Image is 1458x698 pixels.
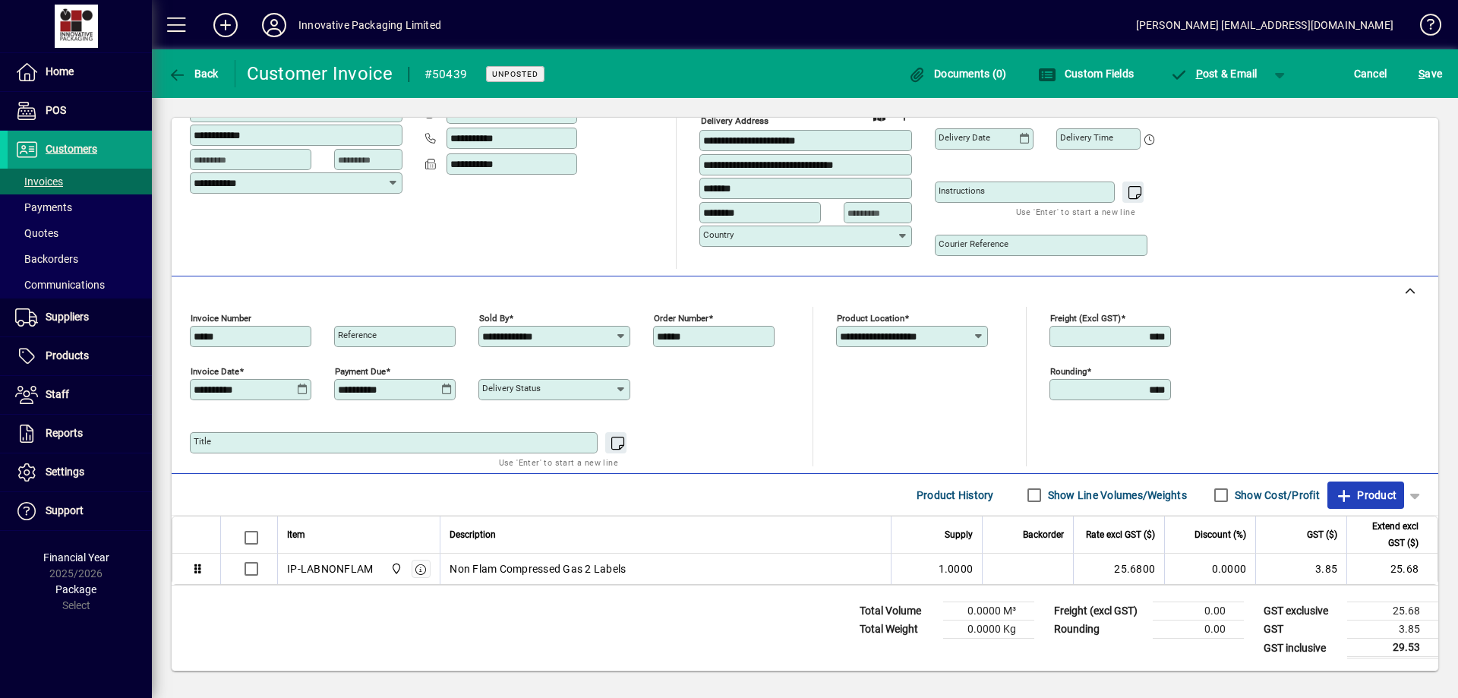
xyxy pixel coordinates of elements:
div: 25.6800 [1083,561,1155,576]
a: Settings [8,453,152,491]
button: Product History [910,482,1000,509]
span: Documents (0) [908,68,1007,80]
span: POS [46,104,66,116]
span: ave [1419,62,1442,86]
mat-label: Title [194,436,211,447]
td: Total Weight [852,621,943,639]
td: 0.0000 [1164,554,1255,584]
span: Product History [917,483,994,507]
a: Products [8,337,152,375]
span: Product [1335,483,1396,507]
td: 0.0000 Kg [943,621,1034,639]
span: Back [168,68,219,80]
td: 25.68 [1347,602,1438,621]
span: Innovative Packaging [387,561,404,577]
mat-label: Invoice number [191,313,251,324]
div: [PERSON_NAME] [EMAIL_ADDRESS][DOMAIN_NAME] [1136,13,1393,37]
button: Back [164,60,222,87]
mat-label: Country [703,229,734,240]
a: Quotes [8,220,152,246]
span: 1.0000 [939,561,974,576]
span: Payments [15,201,72,213]
span: Customers [46,143,97,155]
mat-label: Order number [654,313,708,324]
td: GST exclusive [1256,602,1347,621]
a: Backorders [8,246,152,272]
td: 3.85 [1347,621,1438,639]
mat-label: Courier Reference [939,238,1008,249]
button: Documents (0) [904,60,1011,87]
td: 29.53 [1347,639,1438,658]
div: IP-LABNONFLAM [287,561,373,576]
span: Suppliers [46,311,89,323]
a: Invoices [8,169,152,194]
button: Custom Fields [1034,60,1138,87]
div: Customer Invoice [247,62,393,86]
span: Rate excl GST ($) [1086,526,1155,543]
a: Suppliers [8,298,152,336]
a: POS [8,92,152,130]
div: Innovative Packaging Limited [298,13,441,37]
mat-label: Delivery status [482,383,541,393]
td: Rounding [1046,621,1153,639]
span: P [1196,68,1203,80]
td: GST inclusive [1256,639,1347,658]
button: Add [201,11,250,39]
span: ost & Email [1169,68,1258,80]
span: Supply [945,526,973,543]
span: Package [55,583,96,595]
mat-label: Instructions [939,185,985,196]
app-page-header-button: Back [152,60,235,87]
button: Post & Email [1162,60,1265,87]
mat-label: Delivery date [939,132,990,143]
span: GST ($) [1307,526,1337,543]
span: Item [287,526,305,543]
mat-label: Reference [338,330,377,340]
td: Freight (excl GST) [1046,602,1153,621]
span: Backorder [1023,526,1064,543]
span: Staff [46,388,69,400]
td: Total Volume [852,602,943,621]
td: 0.0000 M³ [943,602,1034,621]
label: Show Cost/Profit [1232,488,1320,503]
mat-label: Freight (excl GST) [1050,313,1121,324]
mat-label: Product location [837,313,904,324]
button: Cancel [1350,60,1391,87]
div: #50439 [424,62,468,87]
a: Staff [8,376,152,414]
span: Support [46,504,84,516]
span: Cancel [1354,62,1387,86]
span: Description [450,526,496,543]
a: View on map [867,103,892,128]
a: Payments [8,194,152,220]
span: Communications [15,279,105,291]
span: Invoices [15,175,63,188]
mat-label: Sold by [479,313,509,324]
a: Knowledge Base [1409,3,1439,52]
span: Custom Fields [1038,68,1134,80]
span: Unposted [492,69,538,79]
span: Financial Year [43,551,109,564]
td: 3.85 [1255,554,1346,584]
mat-label: Invoice date [191,366,239,377]
a: Support [8,492,152,530]
button: Profile [250,11,298,39]
a: Communications [8,272,152,298]
label: Show Line Volumes/Weights [1045,488,1187,503]
a: Reports [8,415,152,453]
mat-hint: Use 'Enter' to start a new line [1016,203,1135,220]
mat-hint: Use 'Enter' to start a new line [499,453,618,471]
mat-label: Delivery time [1060,132,1113,143]
td: 0.00 [1153,621,1244,639]
span: Home [46,65,74,77]
a: Home [8,53,152,91]
span: Products [46,349,89,362]
td: 25.68 [1346,554,1437,584]
mat-label: Payment due [335,366,386,377]
span: Discount (%) [1194,526,1246,543]
span: Quotes [15,227,58,239]
span: Extend excl GST ($) [1356,518,1419,551]
span: Backorders [15,253,78,265]
span: Settings [46,466,84,478]
td: GST [1256,621,1347,639]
